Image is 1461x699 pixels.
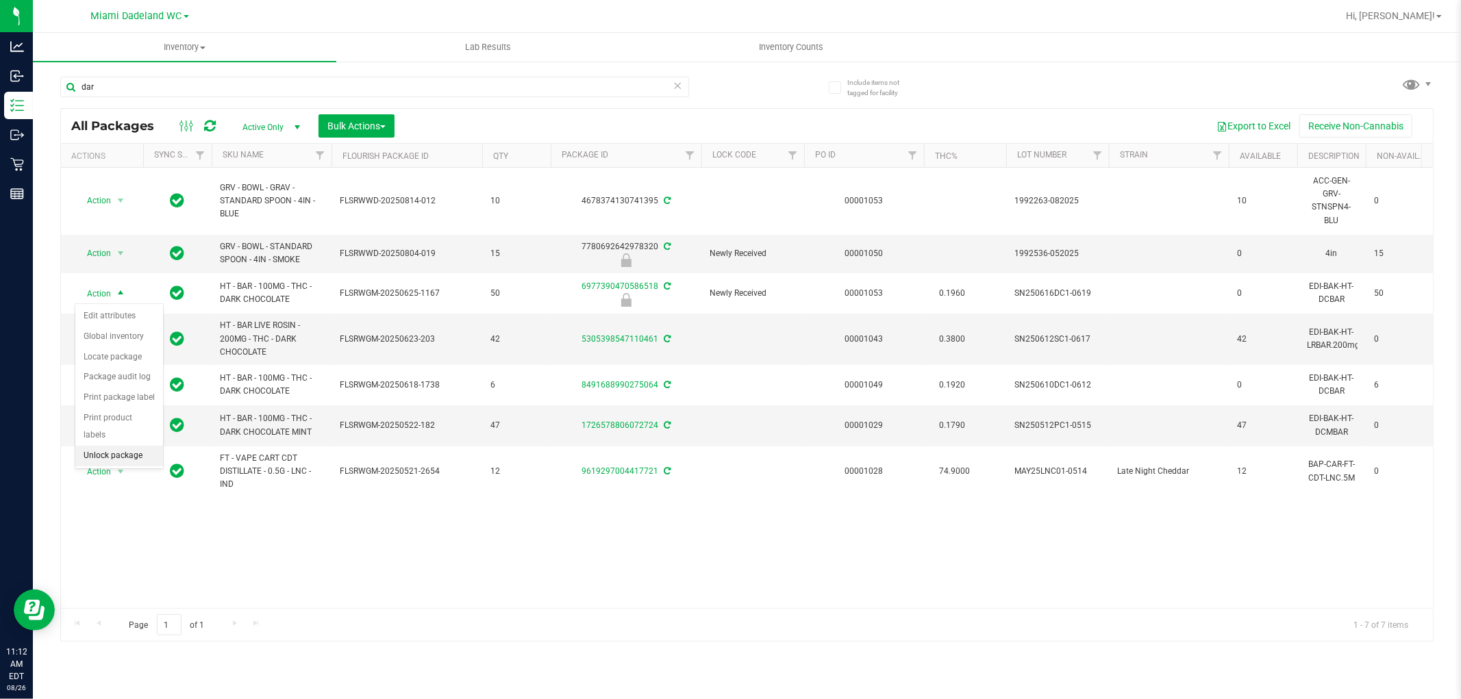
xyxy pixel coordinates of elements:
[640,33,943,62] a: Inventory Counts
[220,452,323,492] span: FT - VAPE CART CDT DISTILLATE - 0.5G - LNC - IND
[340,333,474,346] span: FLSRWGM-20250623-203
[342,151,429,161] a: Flourish Package ID
[447,41,529,53] span: Lab Results
[75,244,112,263] span: Action
[1308,151,1360,161] a: Description
[220,280,323,306] span: HT - BAR - 100MG - THC - DARK CHOCOLATE
[490,333,542,346] span: 42
[582,334,658,344] a: 5305398547110461
[75,306,163,327] li: Edit attributes
[75,408,163,446] li: Print product labels
[1237,419,1289,432] span: 47
[10,99,24,112] inline-svg: Inventory
[1306,246,1358,262] div: 4in
[157,614,182,635] input: 1
[932,283,972,303] span: 0.1960
[1014,379,1101,392] span: SN250610DC1-0612
[75,347,163,368] li: Locate package
[60,77,689,97] input: Search Package ID, Item Name, SKU, Lot or Part Number...
[549,253,703,267] div: Newly Received
[340,194,474,207] span: FLSRWWD-20250814-012
[1120,150,1148,160] a: Strain
[75,446,163,466] li: Unlock package
[1014,419,1101,432] span: SN250512PC1-0515
[932,461,977,481] span: 74.9000
[845,420,884,430] a: 00001029
[340,465,474,478] span: FLSRWGM-20250521-2654
[309,144,332,167] a: Filter
[662,196,671,205] span: Sync from Compliance System
[845,466,884,476] a: 00001028
[845,249,884,258] a: 00001050
[490,419,542,432] span: 47
[490,287,542,300] span: 50
[662,334,671,344] span: Sync from Compliance System
[1240,151,1281,161] a: Available
[33,33,336,62] a: Inventory
[91,10,182,22] span: Miami Dadeland WC
[1237,247,1289,260] span: 0
[1374,247,1426,260] span: 15
[845,196,884,205] a: 00001053
[171,375,185,394] span: In Sync
[662,242,671,251] span: Sync from Compliance System
[1237,333,1289,346] span: 42
[223,150,264,160] a: SKU Name
[6,646,27,683] p: 11:12 AM EDT
[340,379,474,392] span: FLSRWGM-20250618-1738
[340,247,474,260] span: FLSRWWD-20250804-019
[1017,150,1066,160] a: Lot Number
[340,419,474,432] span: FLSRWGM-20250522-182
[1014,465,1101,478] span: MAY25LNC01-0514
[1306,173,1358,229] div: ACC-GEN-GRV-STNSPN4-BLU
[845,288,884,298] a: 00001053
[1374,419,1426,432] span: 0
[112,244,129,263] span: select
[6,683,27,693] p: 08/26
[319,114,395,138] button: Bulk Actions
[490,194,542,207] span: 10
[1306,457,1358,485] div: BAP-CAR-FT-CDT-LNC.5M
[1306,279,1358,307] div: EDI-BAK-HT-DCBAR
[10,128,24,142] inline-svg: Outbound
[845,380,884,390] a: 00001049
[1306,370,1358,399] div: EDI-BAK-HT-DCBAR
[582,281,658,291] a: 6977390470586518
[171,283,185,303] span: In Sync
[171,191,185,210] span: In Sync
[327,120,386,131] span: Bulk Actions
[493,151,508,161] a: Qty
[14,589,55,631] iframe: Resource center
[75,327,163,347] li: Global inventory
[220,181,323,221] span: GRV - BOWL - GRAV - STANDARD SPOON - 4IN - BLUE
[845,334,884,344] a: 00001043
[220,372,323,398] span: HT - BAR - 100MG - THC - DARK CHOCOLATE
[112,462,129,481] span: select
[1237,194,1289,207] span: 10
[549,240,703,267] div: 7780692642978320
[1014,194,1101,207] span: 1992263-082025
[1374,287,1426,300] span: 50
[340,287,474,300] span: FLSRWGM-20250625-1167
[932,416,972,435] span: 0.1790
[112,191,129,210] span: select
[154,150,207,160] a: Sync Status
[71,118,168,134] span: All Packages
[171,244,185,263] span: In Sync
[582,420,658,430] a: 1726578806072724
[935,151,958,161] a: THC%
[1374,333,1426,346] span: 0
[1306,325,1358,353] div: EDI-BAK-HT-LRBAR.200mg
[582,380,658,390] a: 8491688990275064
[1343,614,1419,635] span: 1 - 7 of 7 items
[336,33,640,62] a: Lab Results
[490,247,542,260] span: 15
[741,41,842,53] span: Inventory Counts
[220,240,323,266] span: GRV - BOWL - STANDARD SPOON - 4IN - SMOKE
[710,247,796,260] span: Newly Received
[549,293,703,307] div: Newly Received
[1086,144,1109,167] a: Filter
[112,284,129,303] span: select
[71,151,138,161] div: Actions
[901,144,924,167] a: Filter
